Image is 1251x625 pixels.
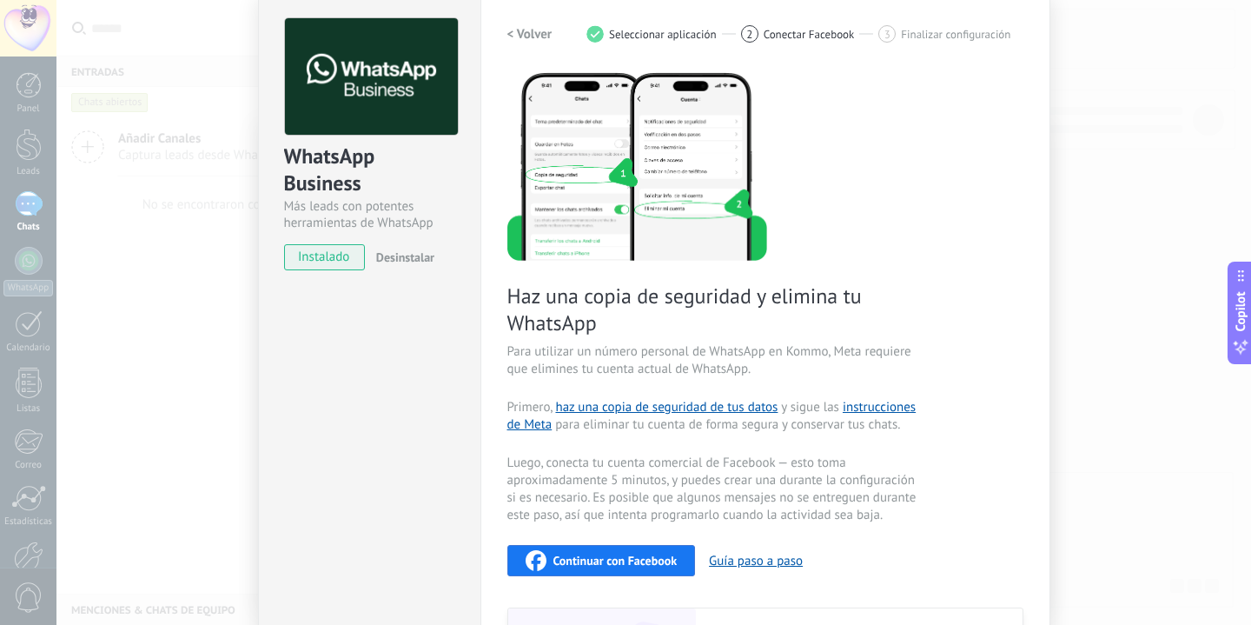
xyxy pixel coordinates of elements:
span: Haz una copia de seguridad y elimina tu WhatsApp [507,283,921,336]
span: Desinstalar [376,249,434,265]
span: 3 [884,27,890,42]
h2: < Volver [507,26,553,43]
span: Continuar con Facebook [553,555,678,567]
span: Conectar Facebook [764,28,855,41]
span: Para utilizar un número personal de WhatsApp en Kommo, Meta requiere que elimines tu cuenta actua... [507,343,921,378]
button: Continuar con Facebook [507,545,696,576]
span: Primero, y sigue las para eliminar tu cuenta de forma segura y conservar tus chats. [507,399,921,434]
button: < Volver [507,18,553,50]
div: WhatsApp Business [284,143,455,198]
span: Seleccionar aplicación [609,28,717,41]
a: haz una copia de seguridad de tus datos [555,399,778,416]
span: Finalizar configuración [901,28,1010,41]
span: instalado [285,244,364,270]
span: Copilot [1232,291,1249,331]
div: Más leads con potentes herramientas de WhatsApp [284,198,455,231]
button: Guía paso a paso [709,553,803,569]
span: 2 [746,27,752,42]
img: logo_main.png [285,18,458,136]
button: Desinstalar [369,244,434,270]
span: Luego, conecta tu cuenta comercial de Facebook — esto toma aproximadamente 5 minutos, y puedes cr... [507,455,921,524]
a: instrucciones de Meta [507,399,917,433]
img: delete personal phone [507,70,767,261]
